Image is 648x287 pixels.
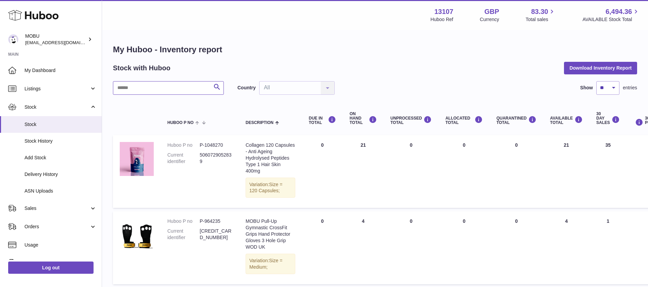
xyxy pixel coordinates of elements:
[438,135,489,208] td: 0
[343,211,384,284] td: 4
[120,218,154,252] img: product image
[496,116,536,125] div: QUARANTINED Total
[167,152,200,165] dt: Current identifier
[8,262,94,274] a: Log out
[384,135,439,208] td: 0
[589,211,627,284] td: 1
[24,155,97,161] span: Add Stock
[200,152,232,165] dd: 5060729052839
[200,218,232,225] dd: P-964235
[515,142,518,148] span: 0
[249,182,282,194] span: Size = 120 Capsules;
[350,112,377,125] div: ON HAND Total
[24,188,97,194] span: ASN Uploads
[24,223,89,230] span: Orders
[246,121,273,125] span: Description
[550,116,583,125] div: AVAILABLE Total
[200,228,232,241] dd: [CREDIT_CARD_NUMBER]
[246,142,295,174] div: Collagen 120 Capsules - Anti Ageing Hydrolysed Peptides Type 1 Hair Skin 400mg
[113,44,637,55] h1: My Huboo - Inventory report
[25,40,100,45] span: [EMAIL_ADDRESS][DOMAIN_NAME]
[113,64,170,73] h2: Stock with Huboo
[391,116,432,125] div: UNPROCESSED Total
[526,7,556,23] a: 83.30 Total sales
[343,135,384,208] td: 21
[25,33,86,46] div: MOBU
[596,112,620,125] div: 30 DAY SALES
[249,258,282,270] span: Size = Medium;
[302,135,343,208] td: 0
[24,171,97,178] span: Delivery History
[8,34,18,44] img: mo@mobu.co.uk
[589,135,627,208] td: 35
[531,7,548,16] span: 83.30
[246,218,295,250] div: MOBU Pull-Up Gymnastic CrossFit Grips Hand Protector Gloves 3 Hole Grip WOD UK
[431,16,453,23] div: Huboo Ref
[120,142,154,176] img: product image
[24,67,97,74] span: My Dashboard
[623,85,637,91] span: entries
[480,16,499,23] div: Currency
[24,138,97,144] span: Stock History
[543,135,589,208] td: 21
[24,205,89,212] span: Sales
[246,178,295,198] div: Variation:
[434,7,453,16] strong: 13107
[24,242,97,248] span: Usage
[167,121,194,125] span: Huboo P no
[24,86,89,92] span: Listings
[582,16,640,23] span: AVAILABLE Stock Total
[24,104,89,110] span: Stock
[605,7,632,16] span: 6,494.36
[438,211,489,284] td: 0
[246,254,295,274] div: Variation:
[564,62,637,74] button: Download Inventory Report
[167,218,200,225] dt: Huboo P no
[309,116,336,125] div: DUE IN TOTAL
[237,85,256,91] label: Country
[167,142,200,148] dt: Huboo P no
[302,211,343,284] td: 0
[445,116,483,125] div: ALLOCATED Total
[582,7,640,23] a: 6,494.36 AVAILABLE Stock Total
[484,7,499,16] strong: GBP
[384,211,439,284] td: 0
[543,211,589,284] td: 4
[580,85,593,91] label: Show
[526,16,556,23] span: Total sales
[24,121,97,128] span: Stock
[167,228,200,241] dt: Current identifier
[200,142,232,148] dd: P-1048270
[515,218,518,224] span: 0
